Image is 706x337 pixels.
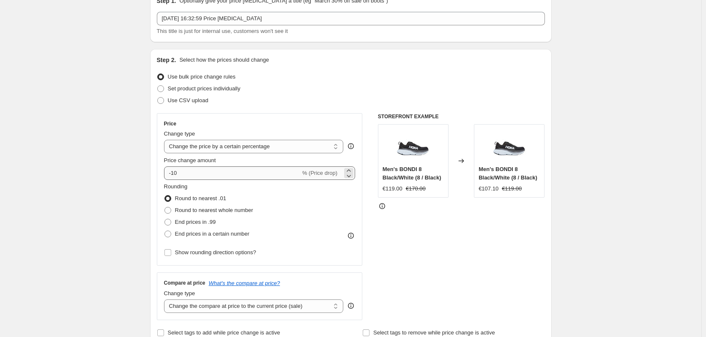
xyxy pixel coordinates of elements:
[164,130,195,137] span: Change type
[347,142,355,150] div: help
[175,207,253,213] span: Round to nearest whole number
[157,56,176,64] h2: Step 2.
[396,129,430,163] img: 19WA49768_1_0aea4eda-51bb-41b5-af89-79725b095af3_80x.jpg
[168,73,235,80] span: Use bulk price change rules
[164,280,205,286] h3: Compare at price
[164,166,301,180] input: -15
[168,85,241,92] span: Set product prices individually
[383,166,441,181] span: Men's BONDI 8 Black/White (8 / Black)
[168,329,280,336] span: Select tags to add while price change is active
[168,97,208,103] span: Use CSV upload
[479,185,498,193] div: €107.10
[302,170,337,176] span: % (Price drop)
[378,113,545,120] h6: STOREFRONT EXAMPLE
[406,185,426,193] strike: €170.00
[347,302,355,310] div: help
[209,280,280,286] button: What's the compare at price?
[175,195,226,201] span: Round to nearest .01
[164,157,216,163] span: Price change amount
[164,120,176,127] h3: Price
[164,183,188,190] span: Rounding
[179,56,269,64] p: Select how the prices should change
[157,28,288,34] span: This title is just for internal use, customers won't see it
[502,185,522,193] strike: €119.00
[383,185,402,193] div: €119.00
[373,329,495,336] span: Select tags to remove while price change is active
[175,249,256,255] span: Show rounding direction options?
[175,219,216,225] span: End prices in .99
[479,166,537,181] span: Men's BONDI 8 Black/White (8 / Black)
[175,231,249,237] span: End prices in a certain number
[493,129,526,163] img: 19WA49768_1_0aea4eda-51bb-41b5-af89-79725b095af3_80x.jpg
[157,12,545,25] input: 30% off holiday sale
[164,290,195,296] span: Change type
